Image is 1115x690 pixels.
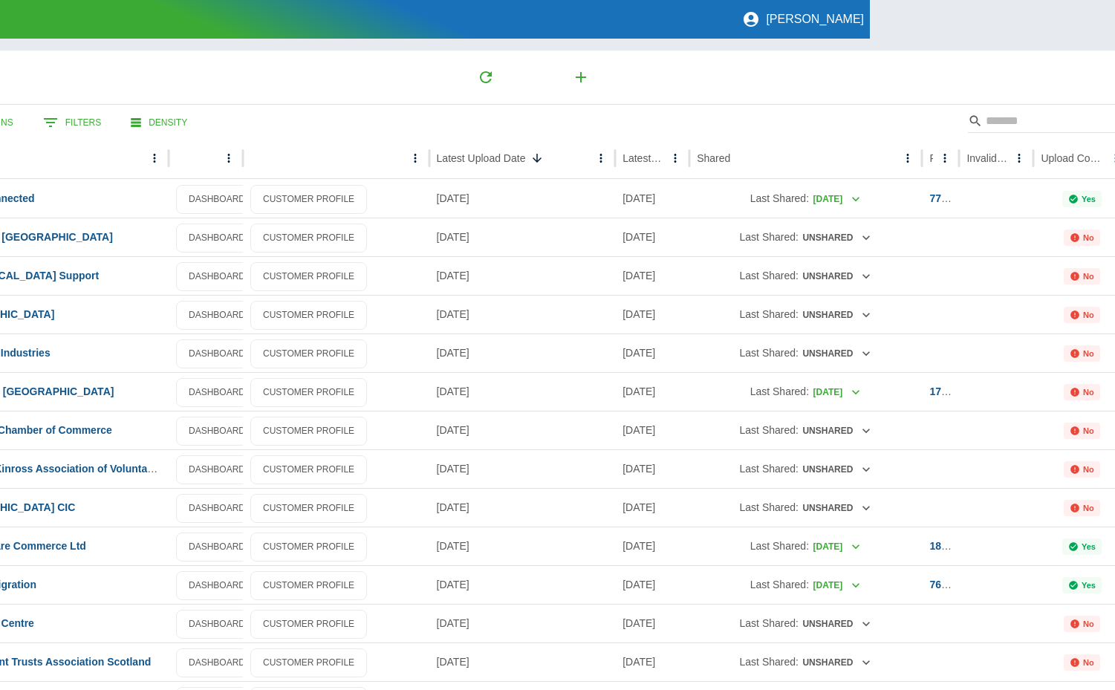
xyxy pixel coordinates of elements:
p: No [1083,504,1094,512]
div: 19 Sep 2025 [615,642,689,681]
div: Not all required reports for this customer were uploaded for the latest usage month. [1064,616,1100,632]
div: 21 Sep 2025 [615,488,689,527]
a: CUSTOMER PROFILE [250,533,367,562]
div: 02 Oct 2025 [615,527,689,565]
p: No [1083,658,1094,667]
a: DASHBOARD [176,533,258,562]
div: 11 Sep 2025 [615,179,689,218]
button: Show filters [31,108,113,137]
button: Unshared [802,651,872,674]
a: DASHBOARD [176,224,258,253]
button: Unshared [802,497,872,520]
p: [PERSON_NAME] [766,13,864,26]
div: Not all required reports for this customer were uploaded for the latest usage month. [1064,307,1100,323]
div: Not all required reports for this customer were uploaded for the latest usage month. [1064,384,1100,400]
div: 07 Oct 2025 [429,488,616,527]
button: Unshared [802,458,872,481]
div: 01 Oct 2025 [615,372,689,411]
div: Shared [697,152,730,164]
div: Last Shared: [697,411,914,449]
a: DASHBOARD [176,185,258,214]
button: [PERSON_NAME] [736,4,870,34]
a: DASHBOARD [176,571,258,600]
div: Ref [929,152,933,164]
a: DASHBOARD [176,648,258,677]
a: CUSTOMER PROFILE [250,571,367,600]
button: column menu [405,148,426,169]
div: 22 Sep 2025 [615,256,689,295]
div: Last Shared: [697,257,914,295]
div: 22 Sep 2025 [615,333,689,372]
div: Last Shared: [697,566,914,604]
button: [DATE] [812,574,862,597]
div: Upload Complete [1041,152,1104,164]
p: No [1083,349,1094,358]
p: No [1083,310,1094,319]
div: 17 Sep 2025 [615,411,689,449]
div: Last Shared: [697,296,914,333]
p: No [1083,272,1094,281]
div: 07 Oct 2025 [429,295,616,333]
a: DASHBOARD [176,610,258,639]
a: CUSTOMER PROFILE [250,262,367,291]
div: 07 Oct 2025 [429,218,616,256]
div: 07 Oct 2025 [429,565,616,604]
a: CUSTOMER PROFILE [250,339,367,368]
a: 774023 [929,192,964,204]
a: CUSTOMER PROFILE [250,185,367,214]
div: Not all required reports for this customer were uploaded for the latest usage month. [1064,423,1100,439]
p: No [1083,233,1094,242]
a: DASHBOARD [176,455,258,484]
div: 23 Sep 2025 [615,218,689,256]
div: Latest Upload Date [437,152,526,164]
button: Ref column menu [934,148,955,169]
div: 17 Sep 2025 [615,604,689,642]
a: CUSTOMER PROFILE [250,301,367,330]
div: 18 Sep 2025 [615,295,689,333]
button: Sort [527,148,547,169]
div: 21 Sep 2025 [615,565,689,604]
div: 07 Oct 2025 [429,179,616,218]
a: DASHBOARD [176,339,258,368]
button: Unshared [802,265,872,288]
a: CUSTOMER PROFILE [250,378,367,407]
button: Name column menu [144,148,165,169]
div: Last Shared: [697,180,914,218]
div: 07 Oct 2025 [429,604,616,642]
div: Not all required reports for this customer were uploaded for the latest usage month. [1064,268,1100,284]
div: Last Shared: [697,450,914,488]
div: Last Shared: [697,373,914,411]
button: column menu [218,148,239,169]
div: Last Shared: [697,218,914,256]
a: CUSTOMER PROFILE [250,648,367,677]
div: Last Shared: [697,643,914,681]
button: [DATE] [812,536,862,559]
button: Shared column menu [897,148,918,169]
a: DASHBOARD [176,417,258,446]
a: DASHBOARD [176,301,258,330]
div: Not all required reports for this customer were uploaded for the latest usage month. [1064,500,1100,516]
button: Density [119,109,199,137]
a: DASHBOARD [176,494,258,523]
button: Unshared [802,227,872,250]
div: 07 Oct 2025 [429,256,616,295]
button: [DATE] [812,188,862,211]
p: No [1083,465,1094,474]
button: Latest Upload Date column menu [591,148,611,169]
button: Unshared [802,613,872,636]
div: 07 Oct 2025 [429,333,616,372]
div: Invalid Creds [966,152,1007,164]
div: Not all required reports for this customer were uploaded for the latest usage month. [1064,230,1100,246]
div: Last Shared: [697,489,914,527]
a: DASHBOARD [176,262,258,291]
div: 07 Oct 2025 [429,411,616,449]
a: DASHBOARD [176,378,258,407]
button: Invalid Creds column menu [1009,148,1030,169]
div: 07 Oct 2025 [429,372,616,411]
button: Latest Usage column menu [665,148,686,169]
div: Last Shared: [697,605,914,642]
button: Unshared [802,420,872,443]
div: Latest Usage [622,152,663,164]
div: Last Shared: [697,334,914,372]
div: 07 Oct 2025 [429,527,616,565]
